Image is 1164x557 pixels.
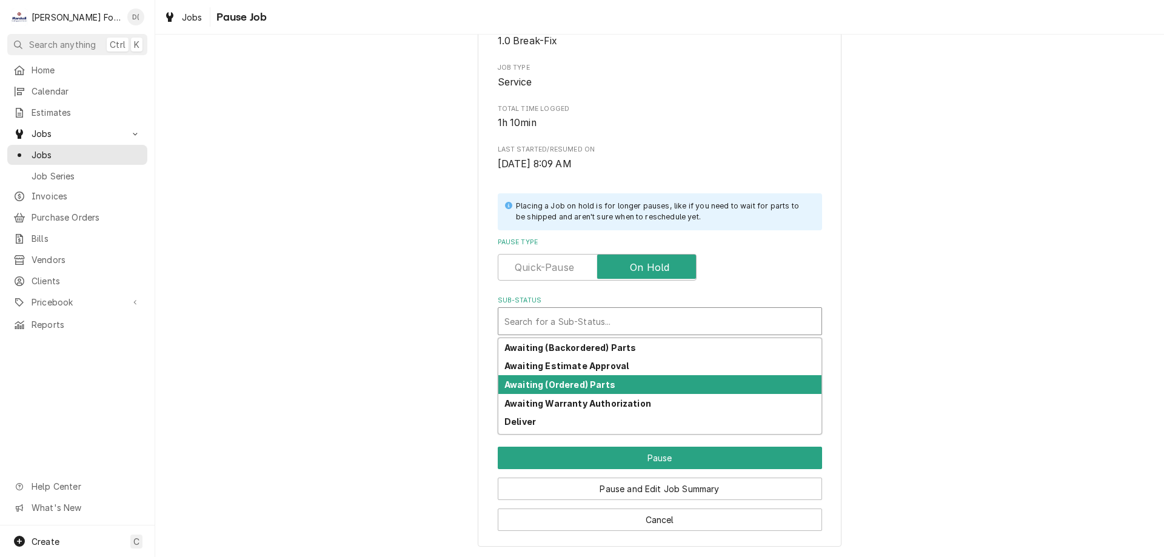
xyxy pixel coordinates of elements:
span: What's New [32,501,140,514]
div: Button Group Row [498,469,822,500]
span: 1h 10min [498,117,537,128]
span: Total Time Logged [498,104,822,114]
div: Derek Testa (81)'s Avatar [127,8,144,25]
button: Pause [498,447,822,469]
strong: Deliver [504,416,536,427]
div: D( [127,8,144,25]
span: Job Type [498,75,822,90]
span: Estimates [32,106,141,119]
span: Pricebook [32,296,123,309]
span: Job Series [32,170,141,182]
a: Invoices [7,186,147,206]
a: Jobs [159,7,207,27]
button: Cancel [498,509,822,531]
span: Search anything [29,38,96,51]
span: Bills [32,232,141,245]
div: [PERSON_NAME] Food Equipment Service [32,11,121,24]
a: Jobs [7,145,147,165]
a: Vendors [7,250,147,270]
a: Clients [7,271,147,291]
label: Sub-Status [498,296,822,305]
div: Button Group Row [498,447,822,469]
span: Clients [32,275,141,287]
span: Vendors [32,253,141,266]
div: Placing a Job on hold is for longer pauses, like if you need to wait for parts to be shipped and ... [516,201,810,223]
button: Pause and Edit Job Summary [498,478,822,500]
span: Invoices [32,190,141,202]
strong: Awaiting Warranty Authorization [504,398,651,409]
button: Search anythingCtrlK [7,34,147,55]
strong: Awaiting (Ordered) Parts [504,379,615,390]
a: Go to Pricebook [7,292,147,312]
a: Job Series [7,166,147,186]
a: Bills [7,228,147,248]
span: Service [498,76,532,88]
a: Go to Jobs [7,124,147,144]
span: Last Started/Resumed On [498,157,822,172]
label: Pause Type [498,238,822,247]
span: Calendar [32,85,141,98]
div: Pause Type [498,238,822,281]
span: Reports [32,318,141,331]
span: C [133,535,139,548]
span: Jobs [32,127,123,140]
a: Reports [7,315,147,335]
span: Last Started/Resumed On [498,145,822,155]
div: Total Time Logged [498,104,822,130]
span: K [134,38,139,51]
span: Pause Job [213,9,267,25]
span: Total Time Logged [498,116,822,130]
div: Button Group [498,447,822,531]
span: Jobs [32,148,141,161]
a: Purchase Orders [7,207,147,227]
span: Jobs [182,11,202,24]
div: Sub-Status [498,296,822,335]
div: Job Type [498,63,822,89]
div: Marshall Food Equipment Service's Avatar [11,8,28,25]
div: Last Started/Resumed On [498,145,822,171]
div: Service Type [498,22,822,48]
strong: Awaiting (Backordered) Parts [504,342,636,353]
span: 1.0 Break-Fix [498,35,558,47]
a: Go to Help Center [7,476,147,496]
span: Purchase Orders [32,211,141,224]
span: Help Center [32,480,140,493]
a: Calendar [7,81,147,101]
div: M [11,8,28,25]
a: Estimates [7,102,147,122]
strong: Awaiting Estimate Approval [504,361,629,371]
span: [DATE] 8:09 AM [498,158,572,170]
span: Home [32,64,141,76]
a: Home [7,60,147,80]
div: Button Group Row [498,500,822,531]
span: Ctrl [110,38,125,51]
span: Create [32,536,59,547]
span: Job Type [498,63,822,73]
a: Go to What's New [7,498,147,518]
span: Service Type [498,34,822,48]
